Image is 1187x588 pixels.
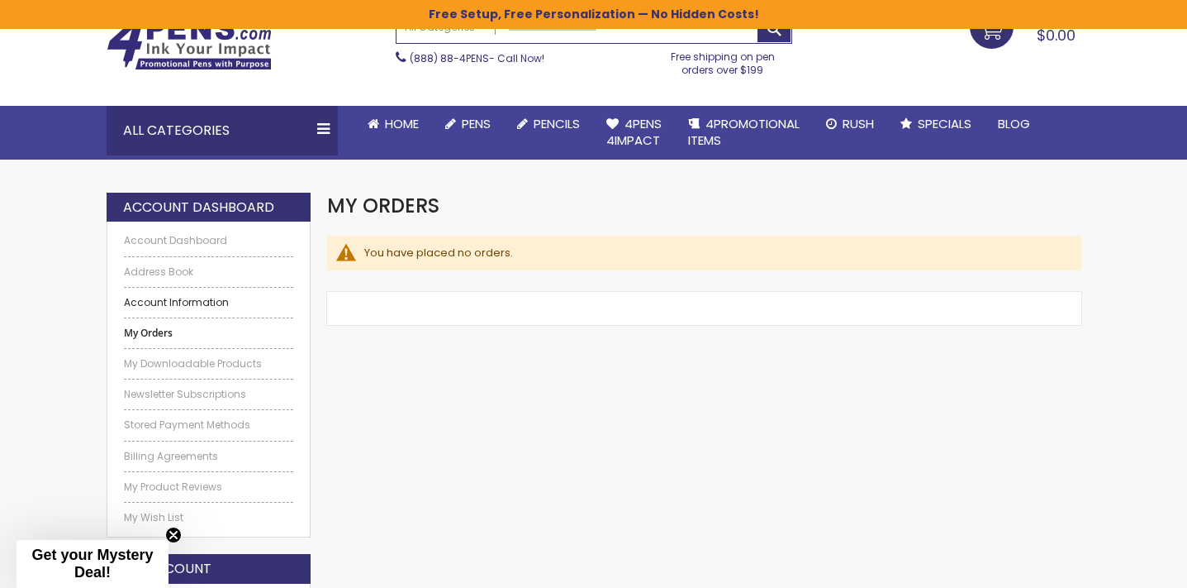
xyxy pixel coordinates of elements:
[165,527,182,543] button: Close teaser
[653,44,792,77] div: Free shipping on pen orders over $199
[887,106,985,142] a: Specials
[593,106,675,160] a: 4Pens4impact
[675,106,813,160] a: 4PROMOTIONALITEMS
[432,106,504,142] a: Pens
[606,115,662,149] span: 4Pens 4impact
[813,106,887,142] a: Rush
[364,245,513,261] span: You have placed no orders.
[124,265,294,279] a: Address Book
[534,115,580,132] span: Pencils
[504,106,593,142] a: Pencils
[124,234,294,247] a: Account Dashboard
[124,418,294,432] a: Stored Payment Methods
[124,388,294,401] a: Newsletter Subscriptions
[17,540,169,588] div: Get your Mystery Deal!Close teaser
[107,17,272,70] img: 4Pens Custom Pens and Promotional Products
[327,192,439,219] span: My Orders
[354,106,432,142] a: Home
[124,327,294,340] strong: My Orders
[107,106,338,155] div: All Categories
[31,547,153,581] span: Get your Mystery Deal!
[688,115,800,149] span: 4PROMOTIONAL ITEMS
[124,511,294,524] a: My Wish List
[410,51,489,65] a: (888) 88-4PENS
[843,115,874,132] span: Rush
[410,51,544,65] span: - Call Now!
[123,198,274,217] strong: Account Dashboard
[385,115,419,132] span: Home
[462,115,491,132] span: Pens
[124,357,294,370] a: My Downloadable Products
[985,106,1043,142] a: Blog
[124,480,294,494] a: My Product Reviews
[918,115,971,132] span: Specials
[124,296,294,309] a: Account Information
[1037,25,1075,45] span: $0.00
[1051,543,1187,588] iframe: Google Customer Reviews
[124,450,294,463] a: Billing Agreements
[998,115,1030,132] span: Blog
